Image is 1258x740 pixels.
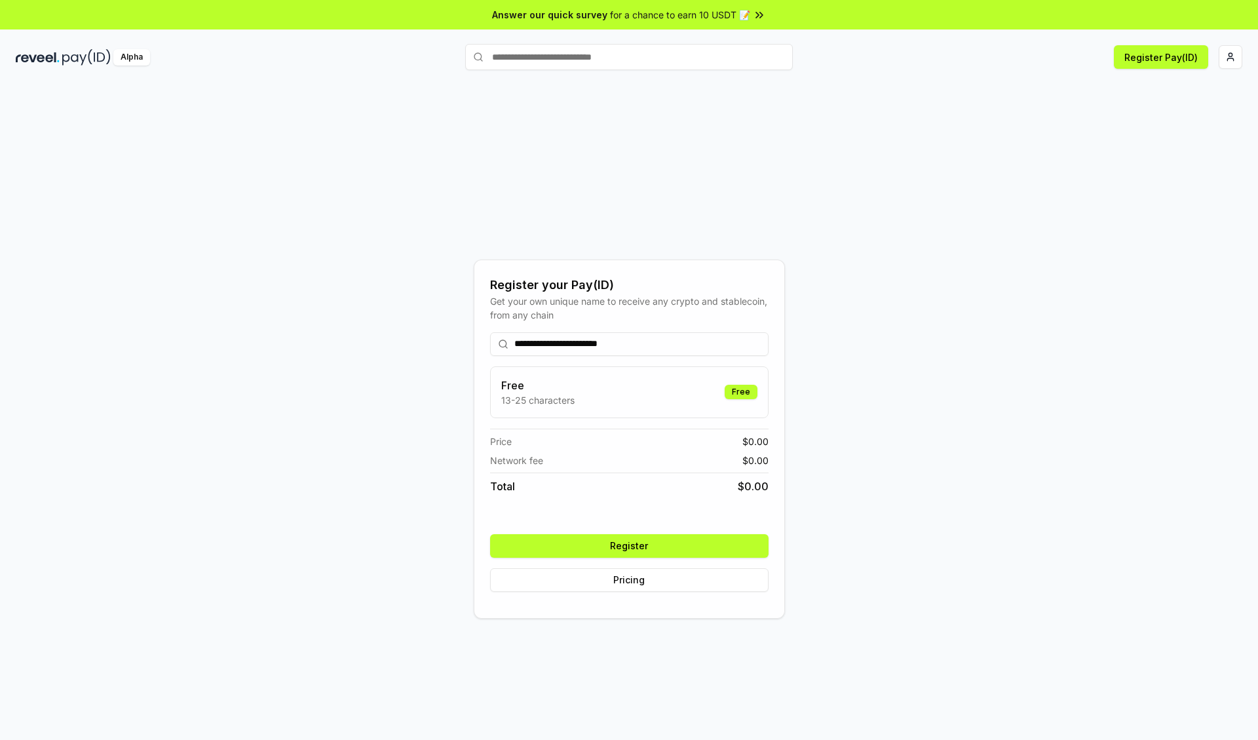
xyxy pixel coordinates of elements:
[742,454,769,467] span: $ 0.00
[610,8,750,22] span: for a chance to earn 10 USDT 📝
[490,568,769,592] button: Pricing
[492,8,607,22] span: Answer our quick survey
[490,478,515,494] span: Total
[501,393,575,407] p: 13-25 characters
[490,435,512,448] span: Price
[62,49,111,66] img: pay_id
[742,435,769,448] span: $ 0.00
[738,478,769,494] span: $ 0.00
[16,49,60,66] img: reveel_dark
[490,534,769,558] button: Register
[1114,45,1208,69] button: Register Pay(ID)
[725,385,757,399] div: Free
[490,294,769,322] div: Get your own unique name to receive any crypto and stablecoin, from any chain
[490,454,543,467] span: Network fee
[501,378,575,393] h3: Free
[490,276,769,294] div: Register your Pay(ID)
[113,49,150,66] div: Alpha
